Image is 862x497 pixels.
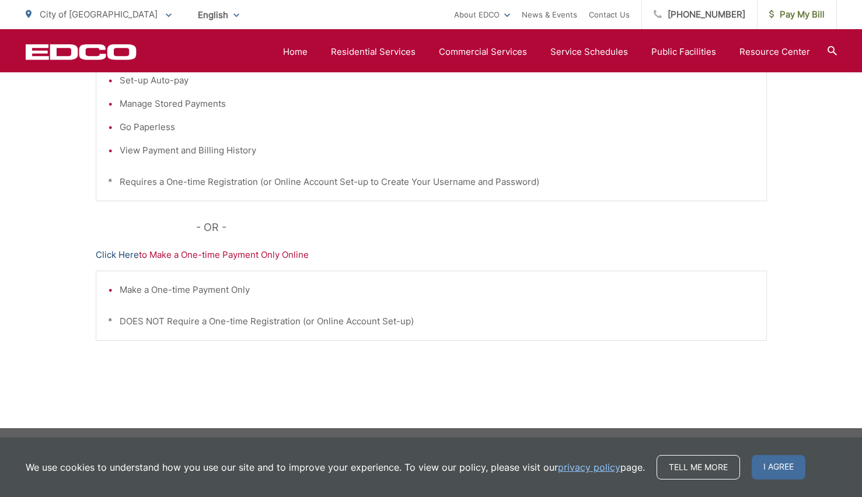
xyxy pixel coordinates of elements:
[120,283,755,297] li: Make a One-time Payment Only
[651,45,716,59] a: Public Facilities
[120,97,755,111] li: Manage Stored Payments
[189,5,248,25] span: English
[26,44,137,60] a: EDCD logo. Return to the homepage.
[657,455,740,480] a: Tell me more
[739,45,810,59] a: Resource Center
[40,9,158,20] span: City of [GEOGRAPHIC_DATA]
[522,8,577,22] a: News & Events
[108,175,755,189] p: * Requires a One-time Registration (or Online Account Set-up to Create Your Username and Password)
[196,219,767,236] p: - OR -
[96,248,139,262] a: Click Here
[589,8,630,22] a: Contact Us
[550,45,628,59] a: Service Schedules
[558,460,620,474] a: privacy policy
[331,45,416,59] a: Residential Services
[96,248,767,262] p: to Make a One-time Payment Only Online
[454,8,510,22] a: About EDCO
[26,460,645,474] p: We use cookies to understand how you use our site and to improve your experience. To view our pol...
[120,120,755,134] li: Go Paperless
[752,455,805,480] span: I agree
[120,73,755,87] li: Set-up Auto-pay
[120,143,755,157] li: View Payment and Billing History
[769,8,825,22] span: Pay My Bill
[108,314,755,328] p: * DOES NOT Require a One-time Registration (or Online Account Set-up)
[439,45,527,59] a: Commercial Services
[283,45,308,59] a: Home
